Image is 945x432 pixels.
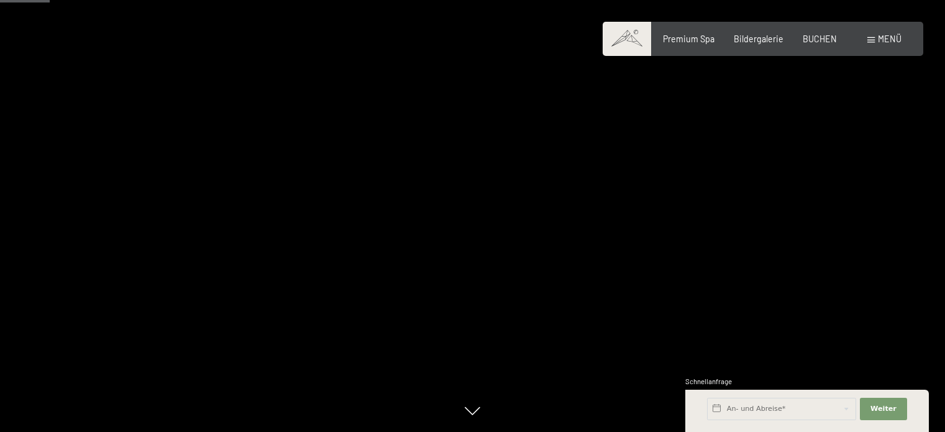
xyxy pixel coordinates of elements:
[663,34,714,44] a: Premium Spa
[734,34,783,44] a: Bildergalerie
[860,398,907,420] button: Weiter
[870,404,897,414] span: Weiter
[803,34,837,44] a: BUCHEN
[685,377,732,385] span: Schnellanfrage
[878,34,902,44] span: Menü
